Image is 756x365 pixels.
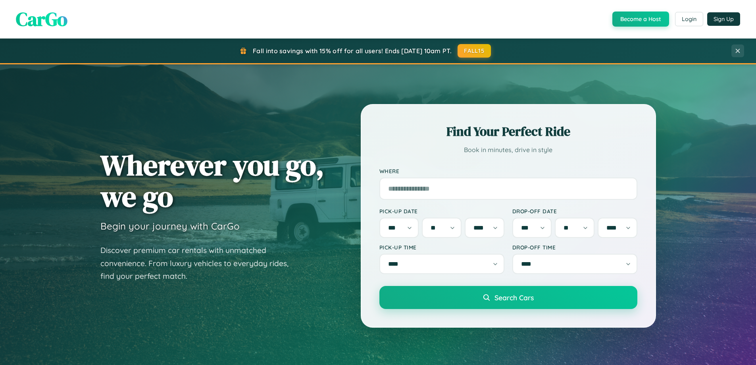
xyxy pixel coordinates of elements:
label: Drop-off Date [512,208,637,214]
span: CarGo [16,6,67,32]
button: Login [675,12,703,26]
h1: Wherever you go, we go [100,149,324,212]
span: Search Cars [494,293,534,302]
label: Pick-up Date [379,208,504,214]
p: Discover premium car rentals with unmatched convenience. From luxury vehicles to everyday rides, ... [100,244,299,283]
label: Drop-off Time [512,244,637,251]
button: Sign Up [707,12,740,26]
h2: Find Your Perfect Ride [379,123,637,140]
span: Fall into savings with 15% off for all users! Ends [DATE] 10am PT. [253,47,452,55]
p: Book in minutes, drive in style [379,144,637,156]
label: Pick-up Time [379,244,504,251]
button: Search Cars [379,286,637,309]
label: Where [379,168,637,174]
button: FALL15 [458,44,491,58]
button: Become a Host [612,12,669,27]
h3: Begin your journey with CarGo [100,220,240,232]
